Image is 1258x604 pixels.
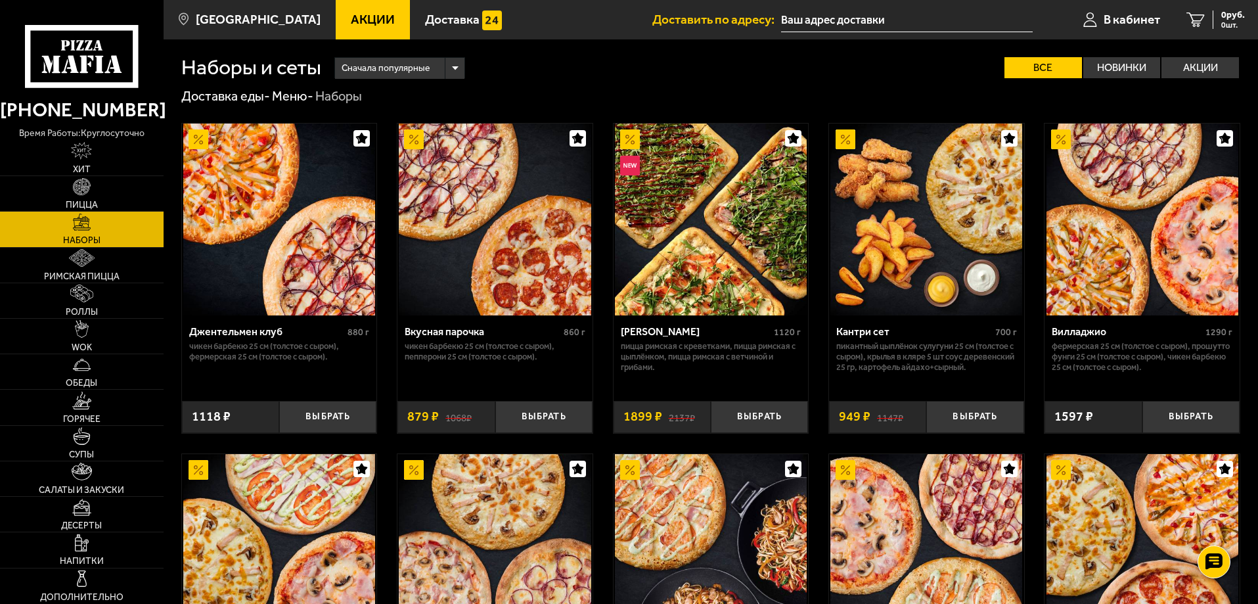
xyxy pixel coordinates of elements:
img: Новинка [620,156,640,175]
img: Акционный [1051,460,1071,480]
h1: Наборы и сеты [181,57,321,78]
s: 1147 ₽ [877,410,903,423]
div: [PERSON_NAME] [621,325,771,338]
span: 860 г [564,327,585,338]
button: Выбрать [926,401,1023,433]
span: 700 г [995,327,1017,338]
span: Салаты и закуски [39,486,124,495]
span: Римская пицца [44,272,120,281]
span: В кабинет [1104,13,1160,26]
img: 15daf4d41897b9f0e9f617042186c801.svg [482,11,502,30]
span: Напитки [60,557,104,566]
span: 1120 г [774,327,801,338]
button: Выбрать [1142,401,1240,433]
a: АкционныйВкусная парочка [397,124,593,315]
span: Акции [351,13,395,26]
p: Пикантный цыплёнок сулугуни 25 см (толстое с сыром), крылья в кляре 5 шт соус деревенский 25 гр, ... [836,341,1017,373]
p: Чикен Барбекю 25 см (толстое с сыром), Фермерская 25 см (толстое с сыром). [189,341,370,362]
span: Сначала популярные [342,56,430,81]
button: Выбрать [711,401,808,433]
s: 2137 ₽ [669,410,695,423]
button: Выбрать [279,401,376,433]
span: Горячее [63,415,101,424]
span: Доставка [425,13,480,26]
img: Вилладжио [1046,124,1238,315]
a: Доставка еды- [181,88,270,104]
a: АкционныйКантри сет [829,124,1024,315]
img: Акционный [404,460,424,480]
span: Дополнительно [40,593,124,602]
span: [GEOGRAPHIC_DATA] [196,13,321,26]
img: Акционный [836,129,855,149]
button: Выбрать [495,401,593,433]
span: 1118 ₽ [192,410,231,423]
label: Все [1004,57,1082,78]
p: Чикен Барбекю 25 см (толстое с сыром), Пепперони 25 см (толстое с сыром). [405,341,585,362]
span: 0 шт. [1221,21,1245,29]
a: АкционныйДжентельмен клуб [182,124,377,315]
span: 0 руб. [1221,11,1245,20]
span: 949 ₽ [839,410,870,423]
img: Джентельмен клуб [183,124,375,315]
label: Новинки [1083,57,1161,78]
img: Акционный [189,129,208,149]
span: 1899 ₽ [623,410,662,423]
span: 880 г [348,327,369,338]
img: Акционный [189,460,208,480]
p: Пицца Римская с креветками, Пицца Римская с цыплёнком, Пицца Римская с ветчиной и грибами. [621,341,801,373]
img: Акционный [404,129,424,149]
span: Супы [69,450,94,459]
input: Ваш адрес доставки [781,8,1033,32]
a: АкционныйНовинкаМама Миа [614,124,809,315]
span: 1290 г [1205,327,1232,338]
label: Акции [1161,57,1239,78]
div: Джентельмен клуб [189,325,345,338]
span: WOK [72,343,92,352]
img: Мама Миа [615,124,807,315]
img: Акционный [836,460,855,480]
span: 1597 ₽ [1054,410,1093,423]
a: Меню- [272,88,313,104]
span: Роллы [66,308,98,317]
img: Вкусная парочка [399,124,591,315]
span: Наборы [63,236,101,245]
div: Вкусная парочка [405,325,560,338]
span: Обеды [66,379,97,388]
img: Акционный [1051,129,1071,149]
a: АкционныйВилладжио [1045,124,1240,315]
div: Наборы [315,88,362,105]
img: Акционный [620,129,640,149]
s: 1068 ₽ [445,410,472,423]
span: Пицца [66,200,98,210]
span: Хит [73,165,91,174]
img: Акционный [620,460,640,480]
span: Десерты [61,521,102,530]
div: Вилладжио [1052,325,1202,338]
img: Кантри сет [830,124,1022,315]
span: 879 ₽ [407,410,439,423]
p: Фермерская 25 см (толстое с сыром), Прошутто Фунги 25 см (толстое с сыром), Чикен Барбекю 25 см (... [1052,341,1232,373]
span: Доставить по адресу: [652,13,781,26]
div: Кантри сет [836,325,992,338]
